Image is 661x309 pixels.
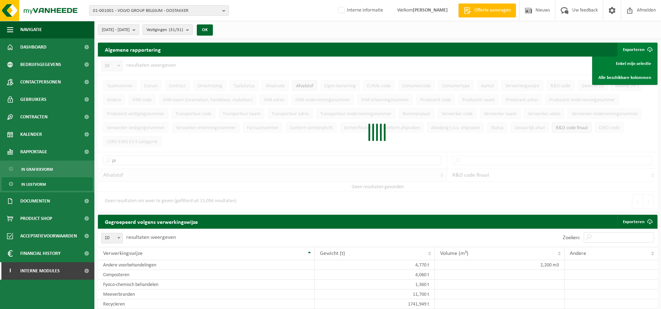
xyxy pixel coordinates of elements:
[20,38,46,56] span: Dashboard
[21,178,46,191] span: In lijstvorm
[98,270,315,280] td: Composteren
[98,280,315,289] td: Fysico-chemisch behandelen
[315,289,435,299] td: 11,700 t
[413,8,448,13] strong: [PERSON_NAME]
[20,73,61,91] span: Contactpersonen
[315,270,435,280] td: 4,060 t
[197,24,213,36] button: OK
[320,251,345,256] span: Gewicht (t)
[20,56,61,73] span: Bedrijfsgegevens
[7,262,13,280] span: I
[337,5,383,16] label: Interne informatie
[458,3,516,17] a: Offerte aanvragen
[617,43,657,57] button: Exporteren
[20,126,42,143] span: Kalender
[98,43,168,57] h2: Algemene rapportering
[93,6,220,16] span: 01-001001 - VOLVO GROUP BELGIUM - OOSTAKKER
[440,251,468,256] span: Volume (m³)
[20,192,50,210] span: Documenten
[20,262,60,280] span: Interne modules
[20,91,46,108] span: Gebruikers
[593,57,656,71] a: Enkel mijn selectie
[98,260,315,270] td: Andere voorbehandelingen
[103,251,143,256] span: Verwerkingswijze
[473,7,512,14] span: Offerte aanvragen
[315,280,435,289] td: 1,360 t
[89,5,229,16] button: 01-001001 - VOLVO GROUP BELGIUM - OOSTAKKER
[126,235,176,240] label: resultaten weergeven
[143,24,193,35] button: Vestigingen(31/31)
[169,28,183,32] count: (31/31)
[20,108,48,126] span: Contracten
[98,215,205,228] h2: Gegroepeerd volgens verwerkingswijze
[146,25,183,35] span: Vestigingen
[315,299,435,309] td: 1741,949 t
[315,260,435,270] td: 4,770 t
[102,233,122,243] span: 10
[20,210,52,227] span: Product Shop
[2,177,93,191] a: In lijstvorm
[98,299,315,309] td: Recycleren
[435,260,565,270] td: 2,200 m3
[21,163,53,176] span: In grafiekvorm
[2,162,93,176] a: In grafiekvorm
[102,25,130,35] span: [DATE] - [DATE]
[98,24,139,35] button: [DATE] - [DATE]
[617,215,657,229] a: Exporteren
[563,235,580,241] label: Zoeken:
[20,21,42,38] span: Navigatie
[593,71,656,84] a: Alle beschikbare kolommen
[20,245,60,262] span: Financial History
[20,227,77,245] span: Acceptatievoorwaarden
[98,289,315,299] td: Meeverbranden
[570,251,586,256] span: Andere
[101,233,123,243] span: 10
[20,143,47,161] span: Rapportage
